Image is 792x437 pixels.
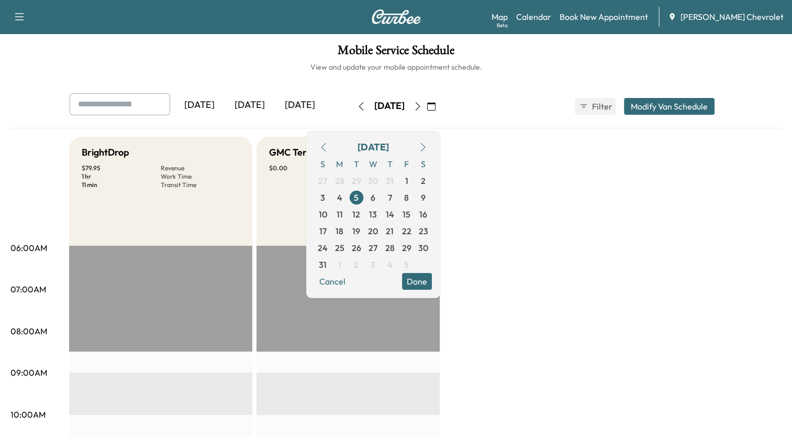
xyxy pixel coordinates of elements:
span: 27 [318,174,327,187]
span: 30 [368,174,378,187]
span: 16 [419,208,427,221]
div: [DATE] [275,93,325,117]
span: 11 [337,208,343,221]
span: 23 [419,225,428,237]
span: 28 [335,174,344,187]
p: Revenue [161,164,240,172]
h1: Mobile Service Schedule [10,44,782,62]
span: 27 [369,242,377,254]
p: 06:00AM [10,242,47,254]
span: 10 [319,208,327,221]
span: 2 [354,258,359,271]
button: Cancel [315,273,350,290]
button: Filter [575,98,616,115]
span: 7 [388,191,392,204]
span: 20 [368,225,378,237]
p: 1 hr [82,172,161,181]
p: 07:00AM [10,283,46,296]
span: 31 [386,174,394,187]
p: 10:00AM [10,408,46,421]
p: Work Time [161,172,240,181]
span: 3 [371,258,375,271]
span: [PERSON_NAME] Chevrolet [681,10,784,23]
a: Calendar [516,10,551,23]
span: T [382,156,398,172]
span: 4 [337,191,342,204]
button: Done [402,273,432,290]
span: T [348,156,365,172]
p: 08:00AM [10,325,47,337]
div: [DATE] [174,93,225,117]
div: [DATE] [374,100,405,113]
p: $ 79.95 [82,164,161,172]
span: 1 [405,174,408,187]
h5: GMC Terrain [269,145,324,160]
h6: View and update your mobile appointment schedule. [10,62,782,72]
span: 21 [386,225,394,237]
img: Curbee Logo [371,9,421,24]
span: M [331,156,348,172]
span: S [315,156,331,172]
span: 14 [386,208,394,221]
span: 13 [369,208,377,221]
span: 22 [402,225,411,237]
div: Beta [497,21,508,29]
span: 15 [403,208,410,221]
span: 28 [385,242,395,254]
span: W [365,156,382,172]
span: 24 [318,242,328,254]
span: 18 [336,225,343,237]
p: 11 min [82,181,161,189]
p: 09:00AM [10,366,47,379]
span: 31 [319,258,327,271]
span: 26 [352,242,361,254]
span: 1 [338,258,341,271]
div: [DATE] [358,140,389,155]
span: 2 [421,174,426,187]
span: 9 [421,191,426,204]
h5: BrightDrop [82,145,129,160]
span: 5 [354,191,359,204]
a: MapBeta [492,10,508,23]
span: 4 [387,258,393,271]
p: $ 0.00 [269,164,348,172]
span: 17 [319,225,327,237]
div: [DATE] [225,93,275,117]
span: 12 [352,208,360,221]
span: 3 [320,191,325,204]
span: 25 [335,242,344,254]
span: 29 [402,242,411,254]
p: Transit Time [161,181,240,189]
span: 19 [352,225,360,237]
span: S [415,156,432,172]
span: F [398,156,415,172]
span: 29 [352,174,361,187]
button: Modify Van Schedule [624,98,715,115]
span: 5 [404,258,409,271]
span: 30 [418,242,428,254]
span: 6 [371,191,375,204]
span: 8 [404,191,409,204]
span: Filter [592,100,611,113]
a: Book New Appointment [560,10,648,23]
